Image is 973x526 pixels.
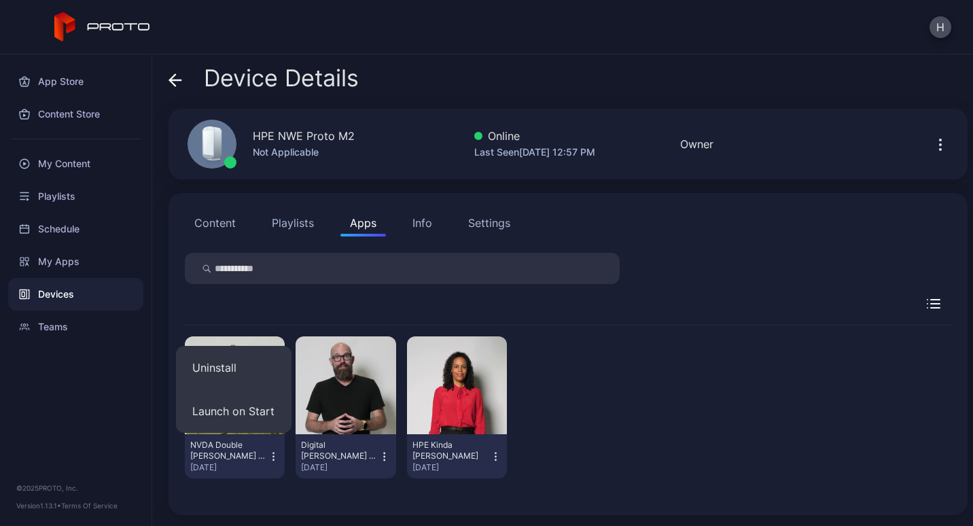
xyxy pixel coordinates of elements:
button: Info [403,209,442,236]
div: [DATE] [190,462,268,473]
button: NVDA Double [PERSON_NAME] - (HPE)[DATE] [190,440,279,473]
div: HPE NWE Proto M2 [253,128,355,144]
div: Info [412,215,432,231]
a: Terms Of Service [61,502,118,510]
div: Not Applicable [253,144,355,160]
button: Digital [PERSON_NAME] - (HPE)[DATE] [301,440,390,473]
div: NVDA Double Dan - (HPE) [190,440,265,461]
div: Last Seen [DATE] 12:57 PM [474,144,595,160]
div: Digital Daniel - (HPE) [301,440,376,461]
a: Schedule [8,213,143,245]
button: HPE Kinda [PERSON_NAME][DATE] [412,440,501,473]
a: My Apps [8,245,143,278]
a: Content Store [8,98,143,130]
div: [DATE] [412,462,490,473]
a: Playlists [8,180,143,213]
div: Owner [680,136,713,152]
button: H [930,16,951,38]
a: My Content [8,147,143,180]
button: Content [185,209,245,236]
span: Version 1.13.1 • [16,502,61,510]
a: Devices [8,278,143,311]
div: © 2025 PROTO, Inc. [16,483,135,493]
div: HPE Kinda Krista [412,440,487,461]
div: Online [474,128,595,144]
span: Device Details [204,65,359,91]
button: Playlists [262,209,323,236]
button: Settings [459,209,520,236]
button: Uninstall [176,346,291,389]
button: Launch on Start [176,389,291,433]
div: Settings [468,215,510,231]
div: [DATE] [301,462,378,473]
button: Apps [340,209,386,236]
a: App Store [8,65,143,98]
a: Teams [8,311,143,343]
